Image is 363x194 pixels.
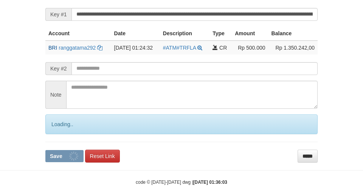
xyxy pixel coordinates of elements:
th: Account [45,27,111,41]
a: #ATM#TRFLA [163,45,196,51]
span: CR [219,45,227,51]
small: code © [DATE]-[DATE] dwg | [136,180,227,185]
span: Key #1 [45,8,71,21]
th: Type [209,27,232,41]
th: Balance [268,27,318,41]
a: Reset Link [85,150,120,163]
td: Rp 1.350.242,00 [268,41,318,55]
div: Loading.. [45,114,318,134]
span: BRI [48,45,57,51]
span: Note [45,81,66,109]
th: Date [111,27,160,41]
td: [DATE] 01:24:32 [111,41,160,55]
a: Copy ranggatama292 to clipboard [97,45,102,51]
span: Key #2 [45,62,71,75]
strong: [DATE] 01:36:03 [193,180,227,185]
a: ranggatama292 [59,45,96,51]
span: Reset Link [90,153,115,159]
span: Save [50,153,62,159]
th: Description [160,27,209,41]
button: Save [45,150,84,162]
th: Amount [232,27,268,41]
td: Rp 500.000 [232,41,268,55]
